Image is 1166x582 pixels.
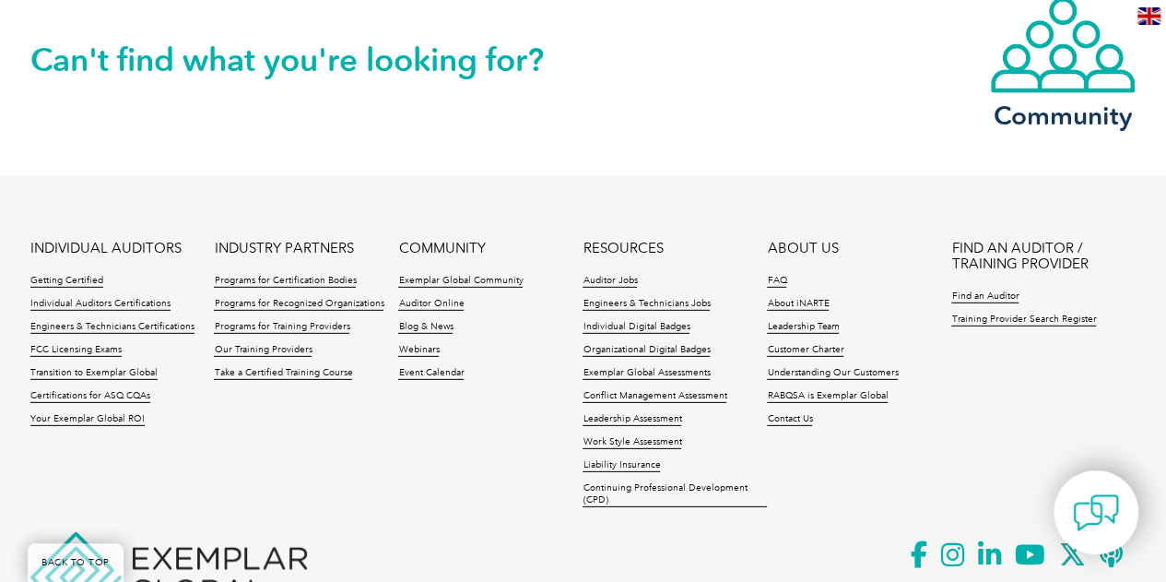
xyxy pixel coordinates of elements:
[214,298,383,311] a: Programs for Recognized Organizations
[30,275,103,288] a: Getting Certified
[583,275,637,288] a: Auditor Jobs
[1137,7,1160,25] img: en
[583,413,681,426] a: Leadership Assessment
[398,344,439,357] a: Webinars
[767,321,839,334] a: Leadership Team
[951,291,1019,303] a: Find an Auditor
[398,275,523,288] a: Exemplar Global Community
[214,344,312,357] a: Our Training Providers
[767,367,898,380] a: Understanding Our Customers
[583,390,726,403] a: Conflict Management Assessment
[767,241,838,256] a: ABOUT US
[30,298,171,311] a: Individual Auditors Certifications
[30,413,145,426] a: Your Exemplar Global ROI
[767,298,829,311] a: About iNARTE
[583,241,663,256] a: RESOURCES
[583,344,710,357] a: Organizational Digital Badges
[30,321,194,334] a: Engineers & Technicians Certifications
[583,459,660,472] a: Liability Insurance
[30,367,158,380] a: Transition to Exemplar Global
[28,543,124,582] a: BACK TO TOP
[951,314,1096,327] a: Training Provider Search Register
[398,367,464,380] a: Event Calendar
[30,45,583,75] h2: Can't find what you're looking for?
[30,241,182,256] a: INDIVIDUAL AUDITORS
[583,321,689,334] a: Individual Digital Badges
[214,367,352,380] a: Take a Certified Training Course
[583,367,710,380] a: Exemplar Global Assessments
[30,344,122,357] a: FCC Licensing Exams
[767,344,843,357] a: Customer Charter
[398,241,485,256] a: COMMUNITY
[398,298,464,311] a: Auditor Online
[767,275,786,288] a: FAQ
[767,390,888,403] a: RABQSA is Exemplar Global
[214,321,349,334] a: Programs for Training Providers
[583,298,710,311] a: Engineers & Technicians Jobs
[30,390,150,403] a: Certifications for ASQ CQAs
[214,275,356,288] a: Programs for Certification Bodies
[951,241,1136,272] a: FIND AN AUDITOR / TRAINING PROVIDER
[989,104,1137,127] h3: Community
[583,436,681,449] a: Work Style Assessment
[398,321,453,334] a: Blog & News
[583,482,767,507] a: Continuing Professional Development (CPD)
[767,413,812,426] a: Contact Us
[1073,490,1119,536] img: contact-chat.png
[214,241,353,256] a: INDUSTRY PARTNERS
